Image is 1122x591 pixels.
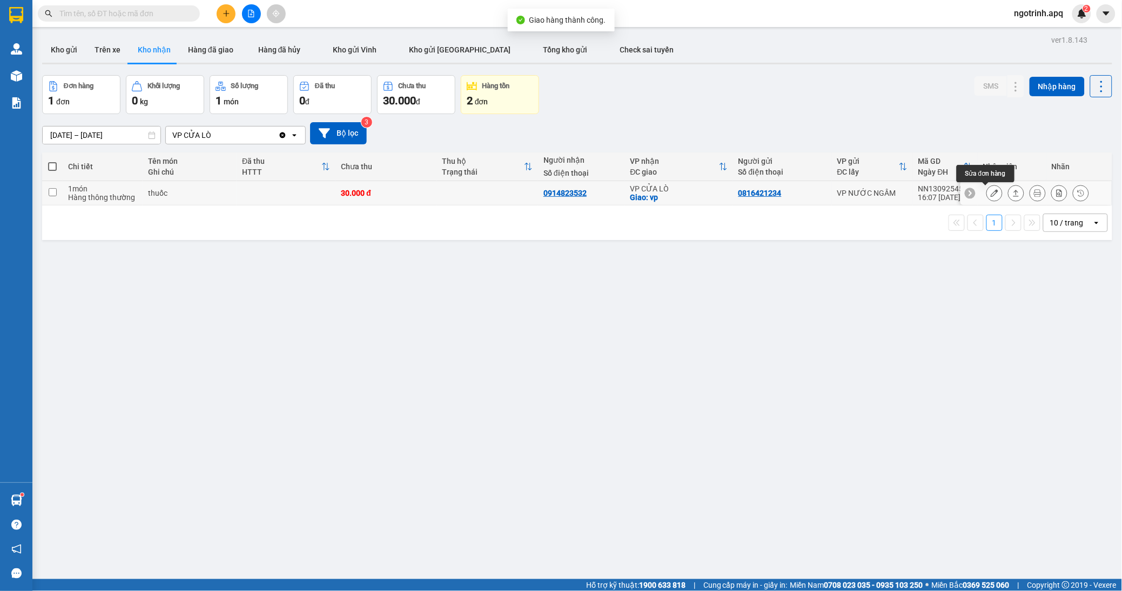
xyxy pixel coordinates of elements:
span: Kho gửi Vinh [333,45,377,54]
button: Đã thu0đ [293,75,372,114]
button: caret-down [1097,4,1116,23]
button: Nhập hàng [1030,77,1085,96]
div: VP CỬA LÒ [172,130,211,141]
div: Hàng tồn [482,82,510,90]
strong: 0708 023 035 - 0935 103 250 [824,581,923,589]
th: Toggle SortBy [913,152,978,181]
div: Nhân viên [983,162,1041,171]
button: Số lượng1món [210,75,288,114]
th: Toggle SortBy [437,152,538,181]
div: Thu hộ [442,157,524,165]
div: Ngày ĐH [918,168,964,176]
span: ngotrinh.apq [1006,6,1072,20]
span: đ [416,97,420,106]
img: warehouse-icon [11,70,22,82]
strong: 0369 525 060 [963,581,1010,589]
div: Hàng thông thường [68,193,137,202]
svg: open [1092,218,1101,227]
svg: Clear value [278,131,287,140]
img: logo-vxr [9,7,23,23]
img: warehouse-icon [11,43,22,55]
sup: 3 [361,117,372,128]
button: SMS [975,76,1007,96]
span: Giao hàng thành công. [529,16,606,24]
button: aim [267,4,286,23]
span: Check sai tuyến [620,45,674,54]
img: icon-new-feature [1077,9,1087,18]
svg: open [290,131,299,140]
span: caret-down [1101,9,1111,18]
div: 30.000 đ [341,189,431,197]
button: plus [217,4,236,23]
span: 30.000 [383,94,416,107]
span: Kho gửi [GEOGRAPHIC_DATA] [409,45,511,54]
div: Đã thu [242,157,321,165]
span: search [45,10,52,17]
span: đơn [56,97,70,106]
div: Giao hàng [1008,185,1024,201]
div: Số điện thoại [738,168,827,176]
img: warehouse-icon [11,495,22,506]
span: ⚪️ [926,583,929,587]
div: 10 / trang [1050,217,1084,228]
span: plus [223,10,230,17]
div: VP gửi [837,157,899,165]
span: | [1018,579,1019,591]
button: Chưa thu30.000đ [377,75,455,114]
span: message [11,568,22,579]
button: Hàng tồn2đơn [461,75,539,114]
span: notification [11,544,22,554]
div: Ghi chú [148,168,232,176]
span: Miền Nam [790,579,923,591]
button: Trên xe [86,37,129,63]
span: copyright [1062,581,1070,589]
span: 1 [48,94,54,107]
button: Đơn hàng1đơn [42,75,120,114]
div: Đơn hàng [64,82,93,90]
div: ĐC giao [630,168,719,176]
span: 0 [132,94,138,107]
span: check-circle [516,16,525,24]
span: Tổng kho gửi [543,45,588,54]
span: question-circle [11,520,22,530]
div: Số điện thoại [543,169,619,177]
span: 2 [467,94,473,107]
div: Số lượng [231,82,259,90]
sup: 1 [21,493,24,496]
button: Hàng đã giao [179,37,242,63]
button: Bộ lọc [310,122,367,144]
div: 0914823532 [543,189,587,197]
div: Người nhận [543,156,619,164]
div: Chưa thu [399,82,426,90]
div: 0816421234 [738,189,782,197]
span: Miền Bắc [932,579,1010,591]
span: Hỗ trợ kỹ thuật: [586,579,686,591]
div: VP CỬA LÒ [630,184,728,193]
div: thuốc [148,189,232,197]
span: món [224,97,239,106]
span: đơn [475,97,488,106]
div: NN1309254594 [918,184,972,193]
button: Khối lượng0kg [126,75,204,114]
div: Sửa đơn hàng [986,185,1003,201]
div: Khối lượng [147,82,180,90]
input: Select a date range. [43,127,160,144]
div: VP nhận [630,157,719,165]
span: đ [305,97,310,106]
th: Toggle SortBy [237,152,335,181]
div: Chi tiết [68,162,137,171]
div: Trạng thái [442,168,524,176]
span: Cung cấp máy in - giấy in: [703,579,788,591]
div: Chưa thu [341,162,431,171]
span: 1 [216,94,221,107]
div: 16:07 [DATE] [918,193,972,202]
div: VP NƯỚC NGẦM [837,189,908,197]
div: ver 1.8.143 [1052,34,1088,46]
button: Kho nhận [129,37,179,63]
span: file-add [247,10,255,17]
div: Đã thu [315,82,335,90]
button: 1 [986,215,1003,231]
img: solution-icon [11,97,22,109]
div: Nhãn [1052,162,1106,171]
div: Tên món [148,157,232,165]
